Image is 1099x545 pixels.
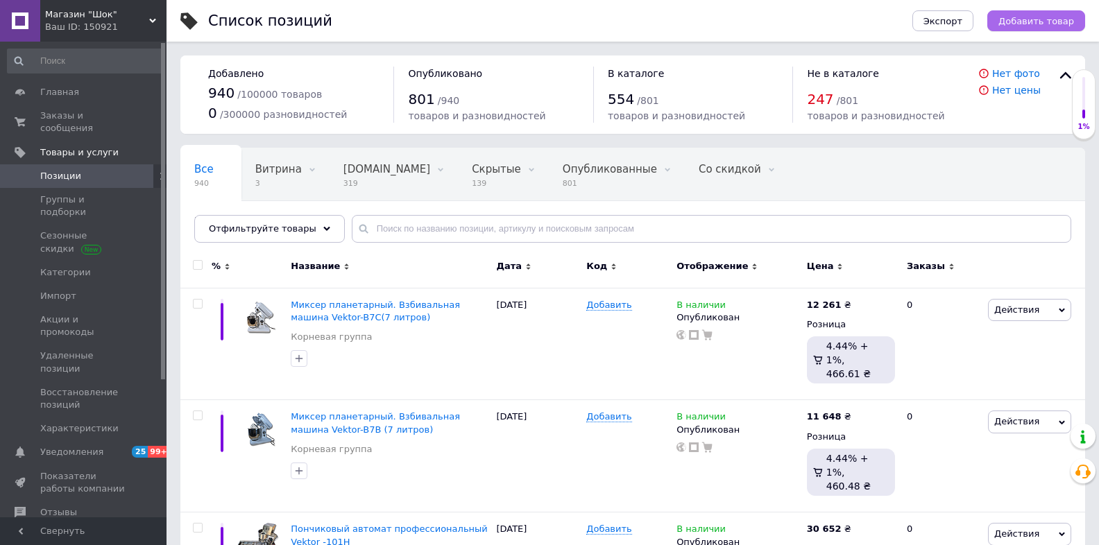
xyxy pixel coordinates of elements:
[194,178,214,189] span: 940
[807,524,842,534] b: 30 652
[493,400,583,512] div: [DATE]
[807,299,851,311] div: ₴
[7,49,164,73] input: Поиск
[408,91,434,107] span: 801
[472,178,521,189] span: 139
[586,300,631,311] span: Добавить
[1073,122,1095,132] div: 1%
[826,453,869,478] span: 4.44% + 1%,
[563,178,657,189] span: 801
[807,300,842,310] b: 12 261
[352,215,1071,243] input: Поиск по названию позиции, артикулу и поисковым запросам
[255,163,302,175] span: Витрина
[408,68,482,79] span: Опубликовано
[343,178,430,189] span: 319
[586,411,631,422] span: Добавить
[291,443,372,456] a: Корневая группа
[208,14,332,28] div: Список позиций
[40,266,91,279] span: Категории
[807,110,944,121] span: товаров и разновидностей
[807,260,834,272] span: Цена
[912,10,973,31] button: Экспорт
[608,91,634,107] span: 554
[676,424,800,436] div: Опубликован
[898,288,985,400] div: 0
[148,446,171,458] span: 99+
[291,411,460,434] a: Миксер планетарный. Взбивальная машина Vektor-B7В (7 литров)
[209,223,316,234] span: Отфильтруйте товары
[40,290,76,302] span: Импорт
[220,109,348,120] span: / 300000 разновидностей
[40,170,81,182] span: Позиции
[807,523,851,535] div: ₴
[676,524,726,538] span: В наличии
[237,89,322,100] span: / 100000 товаров
[608,68,664,79] span: В каталоге
[438,95,459,106] span: / 940
[676,300,726,314] span: В наличии
[898,400,985,512] div: 0
[493,288,583,400] div: [DATE]
[923,16,962,26] span: Экспорт
[40,470,128,495] span: Показатели работы компании
[291,331,372,343] a: Корневая группа
[699,163,761,175] span: Со скидкой
[992,85,1041,96] a: Нет цены
[132,446,148,458] span: 25
[807,91,833,107] span: 247
[676,311,800,324] div: Опубликован
[586,524,631,535] span: Добавить
[208,105,217,121] span: 0
[40,386,128,411] span: Восстановление позиций
[208,85,235,101] span: 940
[208,68,264,79] span: Добавлено
[998,16,1074,26] span: Добавить товар
[212,260,221,272] span: %
[676,260,748,272] span: Отображение
[994,304,1039,315] span: Действия
[807,318,895,331] div: Розница
[40,446,103,458] span: Уведомления
[40,422,119,435] span: Характеристики
[608,110,745,121] span: товаров и разновидностей
[837,95,858,106] span: / 801
[586,260,607,272] span: Код
[987,10,1085,31] button: Добавить товар
[40,230,128,254] span: Сезонные скидки
[40,110,128,135] span: Заказы и сообщения
[807,410,851,423] div: ₴
[45,8,149,21] span: Магазин "Шок"
[40,313,128,338] span: Акции и промокоды
[676,411,726,426] span: В наличии
[40,146,119,159] span: Товары и услуги
[826,368,871,379] span: 466.61 ₴
[637,95,658,106] span: / 801
[826,340,869,365] span: 4.44% + 1%,
[45,21,167,33] div: Ваш ID: 150921
[907,260,945,272] span: Заказы
[194,163,214,175] span: Все
[563,163,657,175] span: Опубликованные
[291,260,340,272] span: Название
[807,68,879,79] span: Не в каталоге
[472,163,521,175] span: Скрытые
[236,410,284,447] img: Миксер планетарный. Взбивальная машина Vektor-B7В (7 литров)
[40,193,128,218] span: Группы и подборки
[807,431,895,443] div: Розница
[408,110,545,121] span: товаров и разновидностей
[236,299,284,335] img: Миксер планетарный. Взбивальная машина Vektor-B7С(7 литров)
[994,416,1039,426] span: Действия
[826,481,871,492] span: 460.48 ₴
[255,178,302,189] span: 3
[992,68,1040,79] a: Нет фото
[291,300,460,322] a: Миксер планетарный. Взбивальная машина Vektor-B7С(7 литров)
[496,260,522,272] span: Дата
[807,411,842,422] b: 11 648
[194,216,249,228] span: Под заказ
[40,86,79,98] span: Главная
[40,506,77,519] span: Отзывы
[994,528,1039,539] span: Действия
[343,163,430,175] span: [DOMAIN_NAME]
